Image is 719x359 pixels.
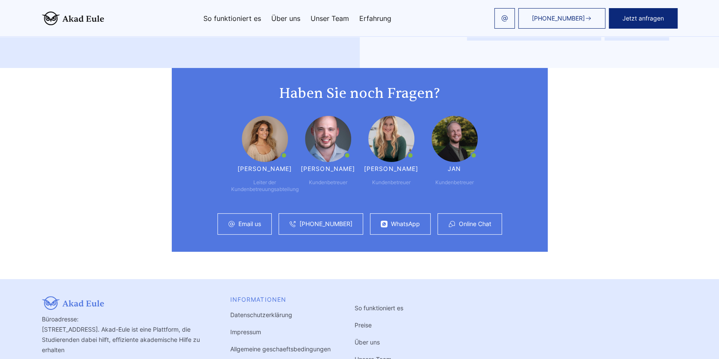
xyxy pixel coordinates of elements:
[189,85,531,102] h2: Haben Sie noch Fragen?
[435,179,474,186] div: Kundenbetreuer
[355,338,380,346] a: Über uns
[368,116,414,162] img: Irene
[448,165,461,172] div: Jan
[242,116,288,162] img: Maria
[311,15,349,22] a: Unser Team
[230,311,292,318] a: Datenschutzerklärung
[609,8,678,29] button: Jetzt anfragen
[299,221,352,227] a: [PHONE_NUMBER]
[391,221,420,227] a: WhatsApp
[301,165,355,172] div: [PERSON_NAME]
[203,15,261,22] a: So funktioniert es
[355,304,403,312] a: So funktioniert es
[372,179,411,186] div: Kundenbetreuer
[359,15,391,22] a: Erfahrung
[518,8,605,29] a: [PHONE_NUMBER]
[231,179,299,193] div: Leiter der Kundenbetreuungsabteilung
[501,15,508,22] img: email
[238,221,261,227] a: Email us
[238,165,292,172] div: [PERSON_NAME]
[230,296,331,303] div: INFORMATIONEN
[459,221,491,227] a: Online Chat
[305,116,351,162] img: Günther
[309,179,347,186] div: Kundenbetreuer
[532,15,585,22] span: [PHONE_NUMBER]
[364,165,419,172] div: [PERSON_NAME]
[355,321,372,329] a: Preise
[42,12,104,25] img: logo
[230,345,331,353] a: Allgemeine geschaeftsbedingungen
[230,328,261,335] a: Impressum
[271,15,300,22] a: Über uns
[431,116,478,162] img: Jan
